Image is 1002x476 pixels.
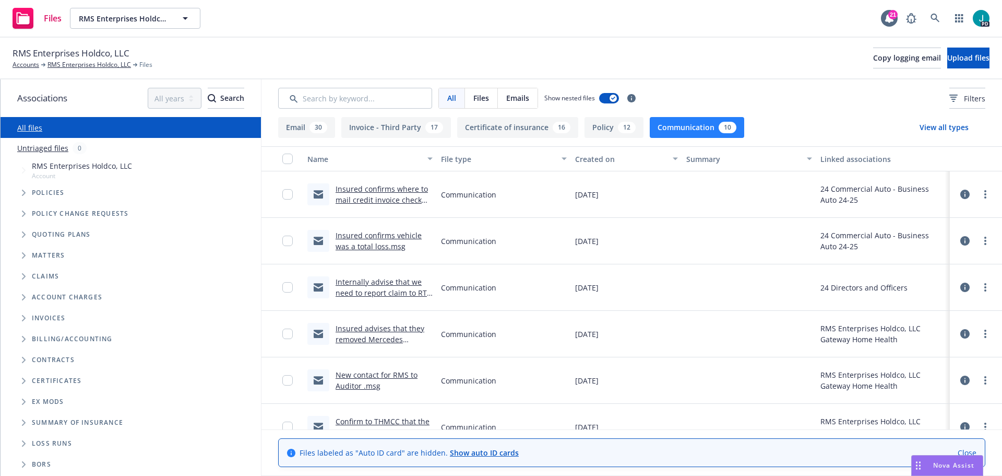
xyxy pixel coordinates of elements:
input: Toggle Row Selected [282,282,293,293]
span: [DATE] [575,236,599,247]
button: Filters [949,88,985,109]
span: Account [32,171,132,180]
span: RMS Enterprises Holdco, LLC [32,160,132,171]
div: 12 [618,122,636,133]
div: 0 [73,142,87,154]
span: Policies [32,190,65,196]
span: Copy logging email [873,53,941,63]
span: [DATE] [575,375,599,386]
button: View all types [903,117,985,138]
span: BORs [32,461,51,468]
div: Search [208,88,244,108]
span: Summary of insurance [32,420,123,426]
a: more [979,281,992,294]
div: RMS Enterprises Holdco, LLC Gateway Home Health [820,416,946,438]
button: Created on [571,146,683,171]
span: Filters [964,93,985,104]
span: Billing/Accounting [32,336,113,342]
span: Associations [17,91,67,105]
button: Communication [650,117,744,138]
input: Select all [282,154,293,164]
span: Emails [506,92,529,103]
span: Files labeled as "Auto ID card" are hidden. [300,447,519,458]
span: [DATE] [575,189,599,200]
input: Toggle Row Selected [282,189,293,200]
div: Folder Tree Example [1,329,261,475]
span: Ex Mods [32,399,64,405]
button: Certificate of insurance [457,117,578,138]
span: Claims [32,273,59,280]
a: Accounts [13,60,39,69]
a: RMS Enterprises Holdco, LLC [47,60,131,69]
div: 16 [553,122,570,133]
button: RMS Enterprises Holdco, LLC [70,8,200,29]
a: more [979,421,992,433]
input: Search by keyword... [278,88,432,109]
span: Invoices [32,315,66,321]
span: Files [139,60,152,69]
button: Email [278,117,335,138]
a: Internally advise that we need to report claim to RT and request policy .msg [336,277,427,309]
span: Contracts [32,357,75,363]
img: photo [973,10,989,27]
span: Communication [441,375,496,386]
span: Nova Assist [933,461,974,470]
button: Upload files [947,48,989,68]
span: [DATE] [575,329,599,340]
span: RMS Enterprises Holdco, LLC [13,47,129,60]
a: Search [925,8,946,29]
button: Name [303,146,437,171]
div: 24 Commercial Auto - Business Auto 24-25 [820,183,946,205]
button: Summary [682,146,816,171]
span: Communication [441,422,496,433]
input: Toggle Row Selected [282,329,293,339]
button: Nova Assist [911,455,983,476]
a: Files [8,4,66,33]
a: Report a Bug [901,8,922,29]
div: 17 [425,122,443,133]
a: Untriaged files [17,143,68,154]
span: Quoting plans [32,231,91,238]
a: Confirm to THMCC that the insured does not store more than 250,000 records of patient docs.msg [336,416,430,459]
span: [DATE] [575,282,599,293]
span: Show nested files [544,94,595,102]
a: Insured confirms where to mail credit invoice check .msg [336,184,428,216]
div: Created on [575,154,667,165]
a: All files [17,123,42,133]
div: 24 Commercial Auto - Business Auto 24-25 [820,230,946,252]
a: New contact for RMS to Auditor .msg [336,370,417,391]
a: Insured advises that they removed Mercedes #314080 & driver [PERSON_NAME].msg [336,323,424,366]
a: Insured confirms vehicle was a total loss.msg [336,230,422,251]
button: File type [437,146,570,171]
div: 10 [719,122,736,133]
div: RMS Enterprises Holdco, LLC Gateway Home Health [820,369,946,391]
input: Toggle Row Selected [282,236,293,246]
span: Communication [441,236,496,247]
span: Matters [32,252,65,259]
input: Toggle Row Selected [282,422,293,432]
button: Copy logging email [873,48,941,68]
button: Linked associations [816,146,950,171]
div: Linked associations [820,154,946,165]
div: 21 [888,10,898,19]
div: Summary [686,154,800,165]
span: Filters [949,93,985,104]
span: [DATE] [575,422,599,433]
span: Files [473,92,489,103]
span: Loss Runs [32,440,72,447]
a: more [979,374,992,387]
a: more [979,328,992,340]
a: Switch app [949,8,970,29]
div: File type [441,154,555,165]
span: Account charges [32,294,102,300]
div: RMS Enterprises Holdco, LLC Gateway Home Health [820,323,946,345]
span: Communication [441,329,496,340]
input: Toggle Row Selected [282,375,293,386]
a: more [979,188,992,201]
a: Close [958,447,976,458]
div: 24 Directors and Officers [820,282,908,293]
span: Policy change requests [32,211,128,217]
span: All [447,92,456,103]
span: Upload files [947,53,989,63]
a: more [979,235,992,247]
